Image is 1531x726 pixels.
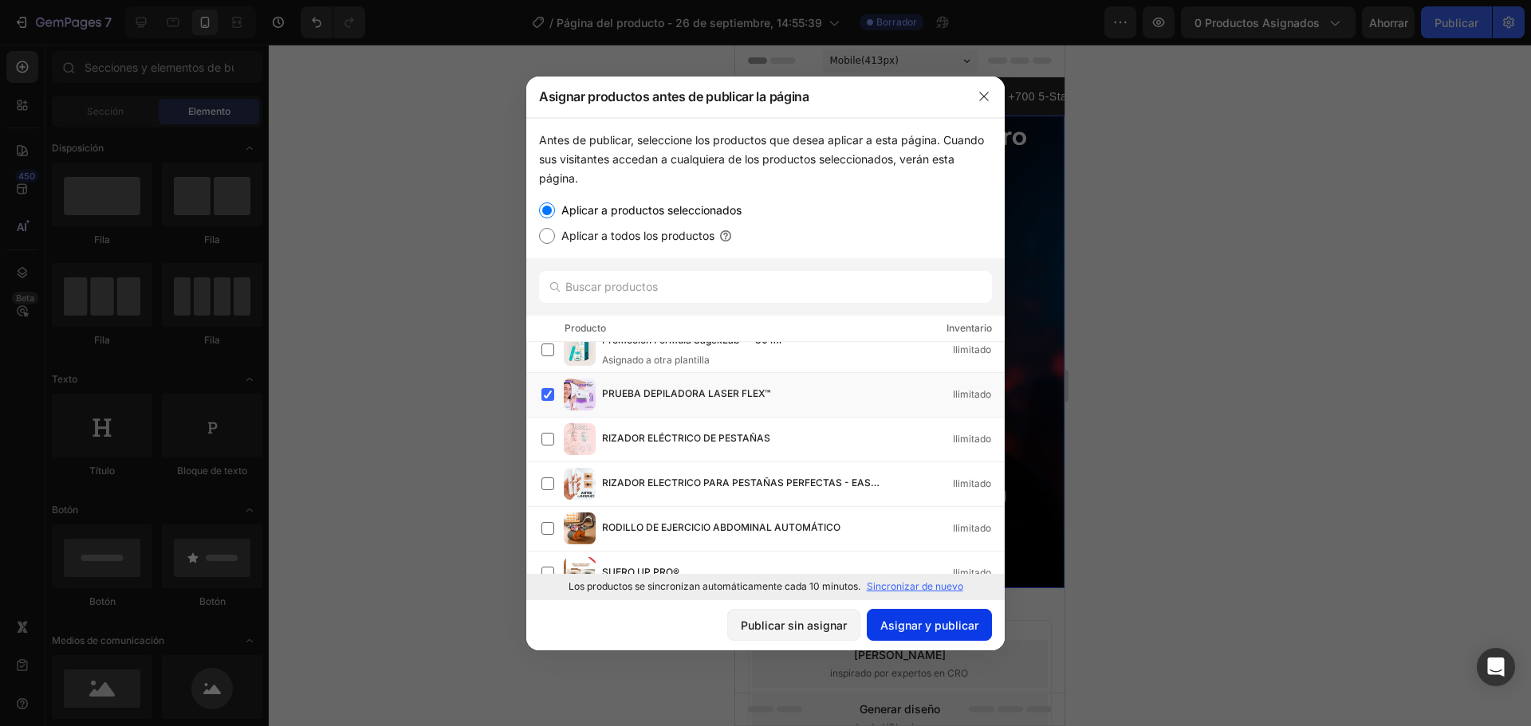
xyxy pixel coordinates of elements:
[565,322,606,334] font: Producto
[95,8,163,24] span: Mobile ( 413 px)
[602,432,770,444] font: RIZADOR ELÉCTRICO DE PESTAÑAS
[561,229,714,242] font: Aplicar a todos los productos
[539,88,809,104] font: Asignar productos antes de publicar la página
[602,387,770,399] font: PRUEBA DEPILADORA LASER FLEX™
[867,580,963,592] font: Sincronizar de nuevo
[564,334,596,366] img: imagen del producto
[564,512,596,544] img: imagen del producto
[564,557,596,589] img: imagen del producto
[561,203,742,217] font: Aplicar a productos seleccionados
[30,45,171,59] p: 22,500+ Happy Customers
[602,334,781,346] font: Promoción Fórmula SagekLab® - 30 ml
[953,522,991,534] font: Ilimitado
[953,388,991,400] font: Ilimitado
[727,609,860,641] button: Publicar sin asignar
[564,379,596,410] img: imagen del producto
[867,609,992,641] button: Asignar y publicar
[569,580,860,592] font: Los productos se sincronizan automáticamente cada 10 minutos.
[880,618,978,632] font: Asignar y publicar
[953,477,991,489] font: Ilimitado
[602,477,880,504] font: RIZADOR ELECTRICO PARA PESTAÑAS PERFECTAS - EASY LASH ™
[3,54,37,69] div: Image
[273,45,382,59] p: +700 5-Start Review
[539,133,984,185] font: Antes de publicar, seleccione los productos que desea aplicar a esta página. Cuando sus visitante...
[564,468,596,500] img: imagen del producto
[953,433,991,445] font: Ilimitado
[564,423,596,455] img: imagen del producto
[602,521,840,533] font: RODILLO DE EJERCICIO ABDOMINAL AUTOMÁTICO
[539,271,992,303] input: Buscar productos
[602,566,679,578] font: SUERO UP PRO®
[953,343,991,355] font: Ilimitado
[95,622,233,634] font: inspirado por expertos en CRO
[953,567,991,579] font: Ilimitado
[1477,648,1515,686] div: Abrir Intercom Messenger
[741,618,847,632] font: Publicar sin asignar
[20,568,97,582] font: Añadir sección
[602,354,710,366] font: Asignado a otra plantilla
[947,322,992,334] font: Inventario
[119,603,211,617] font: [PERSON_NAME]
